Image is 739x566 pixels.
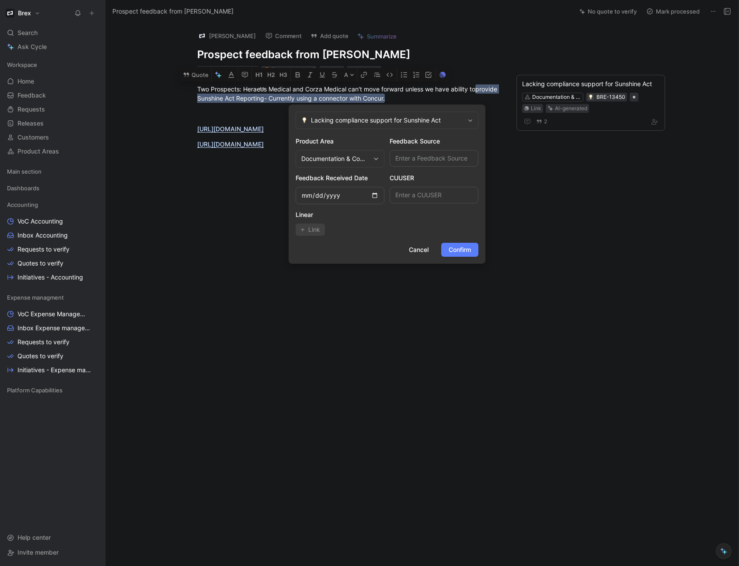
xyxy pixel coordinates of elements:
button: Cancel [401,243,436,257]
h2: Feedback Received Date [296,173,384,183]
span: Cancel [409,245,429,255]
span: Confirm [449,245,471,255]
input: Enter a CUUSER [390,187,478,203]
h2: Linear [296,210,478,220]
input: Enter a Feedback Source [390,150,478,167]
button: Confirm [441,243,478,257]
img: 💡 [301,117,307,123]
h2: Product Area [296,136,384,147]
button: Link [296,224,325,236]
span: Link [308,224,320,235]
h2: Feedback Source [390,136,478,147]
input: Enter a Feedback Received Date [296,187,384,204]
span: Lacking compliance support for Sunshine Act [311,115,464,126]
h2: CUUSER [390,173,478,183]
div: Documentation & Compliance [301,154,370,164]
